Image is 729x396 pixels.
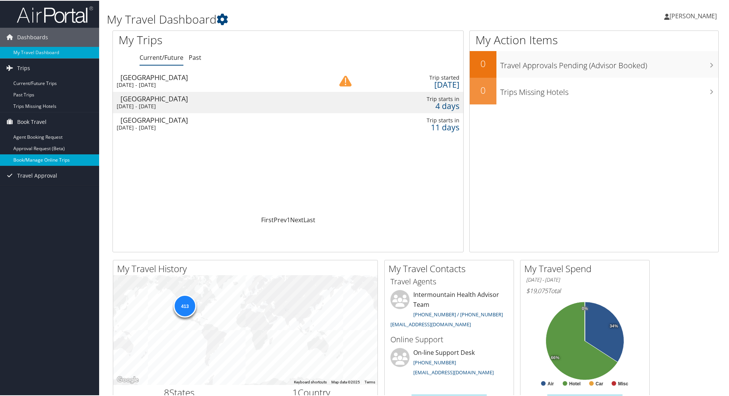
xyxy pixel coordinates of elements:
[524,261,649,274] h2: My Travel Spend
[115,374,140,384] img: Google
[670,11,717,19] span: [PERSON_NAME]
[413,368,494,375] a: [EMAIL_ADDRESS][DOMAIN_NAME]
[140,53,183,61] a: Current/Future
[610,323,618,328] tspan: 34%
[274,215,287,223] a: Prev
[390,320,471,327] a: [EMAIL_ADDRESS][DOMAIN_NAME]
[117,123,315,130] div: [DATE] - [DATE]
[117,102,315,109] div: [DATE] - [DATE]
[294,379,327,384] button: Keyboard shortcuts
[115,374,140,384] a: Open this area in Google Maps (opens a new window)
[526,286,644,294] h6: Total
[371,95,459,102] div: Trip starts in
[390,276,508,286] h3: Travel Agents
[117,81,315,88] div: [DATE] - [DATE]
[17,27,48,46] span: Dashboards
[390,333,508,344] h3: Online Support
[371,116,459,123] div: Trip starts in
[470,31,718,47] h1: My Action Items
[569,380,581,386] text: Hotel
[119,31,312,47] h1: My Trips
[526,286,548,294] span: $19,075
[17,5,93,23] img: airportal-logo.png
[551,355,559,359] tspan: 66%
[120,116,319,123] div: [GEOGRAPHIC_DATA]
[470,50,718,77] a: 0Travel Approvals Pending (Advisor Booked)
[470,77,718,104] a: 0Trips Missing Hotels
[17,165,57,184] span: Travel Approval
[389,261,514,274] h2: My Travel Contacts
[364,379,375,383] a: Terms (opens in new tab)
[470,83,496,96] h2: 0
[287,215,290,223] a: 1
[470,56,496,69] h2: 0
[500,56,718,70] h3: Travel Approvals Pending (Advisor Booked)
[387,347,512,378] li: On-line Support Desk
[17,58,30,77] span: Trips
[413,358,456,365] a: [PHONE_NUMBER]
[173,294,196,317] div: 413
[107,11,519,27] h1: My Travel Dashboard
[120,95,319,101] div: [GEOGRAPHIC_DATA]
[371,102,459,109] div: 4 days
[371,80,459,87] div: [DATE]
[339,74,352,87] img: alert-flat-solid-caution.png
[17,112,47,131] span: Book Travel
[582,306,588,310] tspan: 0%
[548,380,554,386] text: Air
[189,53,201,61] a: Past
[618,380,628,386] text: Misc
[387,289,512,330] li: Intermountain Health Advisor Team
[261,215,274,223] a: First
[500,82,718,97] h3: Trips Missing Hotels
[371,123,459,130] div: 11 days
[117,261,377,274] h2: My Travel History
[331,379,360,383] span: Map data ©2025
[664,4,724,27] a: [PERSON_NAME]
[290,215,303,223] a: Next
[526,276,644,283] h6: [DATE] - [DATE]
[303,215,315,223] a: Last
[413,310,503,317] a: [PHONE_NUMBER] / [PHONE_NUMBER]
[371,74,459,80] div: Trip started
[120,73,319,80] div: [GEOGRAPHIC_DATA]
[596,380,603,386] text: Car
